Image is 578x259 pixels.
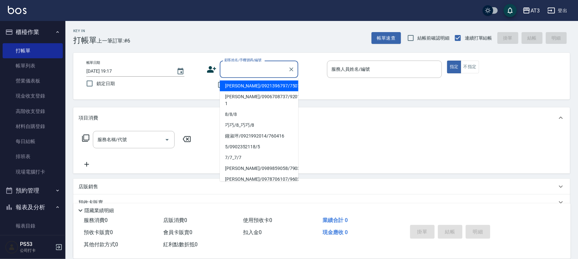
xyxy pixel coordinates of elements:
div: 預收卡販賣 [73,194,570,210]
div: AT3 [531,7,540,15]
a: 營業儀表板 [3,73,63,88]
button: 帳單速查 [372,32,401,44]
li: [PERSON_NAME]/0978706107/960221 [220,174,298,185]
span: 其他付款方式 0 [84,241,118,248]
span: 預收卡販賣 0 [84,229,113,235]
p: 公司打卡 [20,248,53,253]
span: 鎖定日期 [96,80,115,87]
label: 顧客姓名/手機號碼/編號 [224,58,262,63]
span: 業績合計 0 [323,217,348,223]
li: 鐘淑坪/0921992014/760416 [220,131,298,141]
div: 項目消費 [73,107,570,128]
a: 店家日報表 [3,233,63,249]
span: 扣入金 0 [243,229,262,235]
a: 每日結帳 [3,134,63,149]
li: 8/8/8 [220,109,298,120]
p: 店販銷售 [79,183,98,190]
button: save [504,4,517,17]
input: YYYY/MM/DD hh:mm [86,66,170,77]
img: Logo [8,6,26,14]
div: 店販銷售 [73,179,570,194]
button: 不指定 [461,61,479,73]
button: Open [162,135,172,145]
span: 紅利點數折抵 0 [164,241,198,248]
span: 現金應收 0 [323,229,348,235]
h2: Key In [73,29,97,33]
li: 5/0902352118/5 [220,141,298,152]
button: Clear [287,65,296,74]
button: 報表及分析 [3,199,63,216]
button: 預約管理 [3,182,63,199]
li: [PERSON_NAME]/0989859058/790318 [220,163,298,174]
button: 櫃檯作業 [3,24,63,41]
li: [PERSON_NAME]/0906708737/920114-1 [220,91,298,109]
button: AT3 [520,4,542,17]
li: 7/7_7/7 [220,152,298,163]
span: 連續打單結帳 [465,35,492,42]
span: 會員卡販賣 0 [164,229,193,235]
button: Choose date, selected date is 2025-08-12 [173,64,188,79]
a: 打帳單 [3,43,63,58]
span: 上一筆訂單:#6 [97,37,131,45]
h3: 打帳單 [73,36,97,45]
button: 指定 [447,61,461,73]
h5: PS53 [20,241,53,248]
span: 使用預收卡 0 [243,217,272,223]
span: 店販消費 0 [164,217,187,223]
a: 帳單列表 [3,58,63,73]
p: 預收卡販賣 [79,199,103,206]
span: 結帳前確認明細 [418,35,450,42]
p: 項目消費 [79,115,98,121]
a: 報表目錄 [3,218,63,233]
li: 巧巧/8_巧巧/8 [220,120,298,131]
a: 高階收支登錄 [3,104,63,119]
img: Person [5,241,18,254]
p: 隱藏業績明細 [84,207,114,214]
a: 材料自購登錄 [3,119,63,134]
a: 排班表 [3,149,63,164]
a: 現場電腦打卡 [3,164,63,179]
li: [PERSON_NAME]/0921396797/750713 [220,81,298,91]
span: 服務消費 0 [84,217,108,223]
button: 登出 [545,5,570,17]
label: 帳單日期 [86,60,100,65]
a: 現金收支登錄 [3,88,63,103]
